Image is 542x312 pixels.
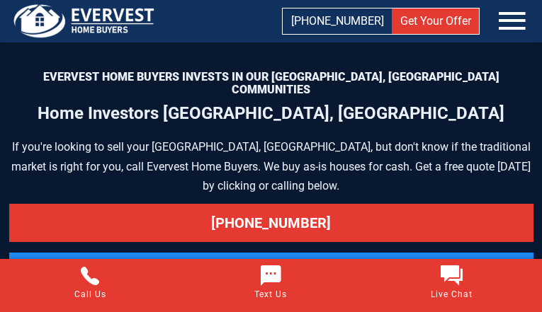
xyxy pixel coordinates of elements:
span: Call Us [4,290,177,299]
span: Live Chat [365,290,538,299]
span: Text Us [184,290,358,299]
img: logo.png [9,4,159,39]
h1: Home Investors [GEOGRAPHIC_DATA], [GEOGRAPHIC_DATA] [9,104,533,124]
a: Text Us [181,259,361,305]
p: Evervest Home Buyers Invests in Our [GEOGRAPHIC_DATA], [GEOGRAPHIC_DATA] Communities [9,71,533,97]
a: [PHONE_NUMBER] [283,8,392,34]
span: [PHONE_NUMBER] [291,14,384,28]
a: [PHONE_NUMBER] [9,204,533,242]
a: Get Your Offer [392,8,479,34]
a: Get Your Offer [9,253,533,289]
p: If you're looking to sell your [GEOGRAPHIC_DATA], [GEOGRAPHIC_DATA], but don't know if the tradit... [9,137,533,195]
span: [PHONE_NUMBER] [211,214,331,231]
a: Live Chat [361,259,542,305]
